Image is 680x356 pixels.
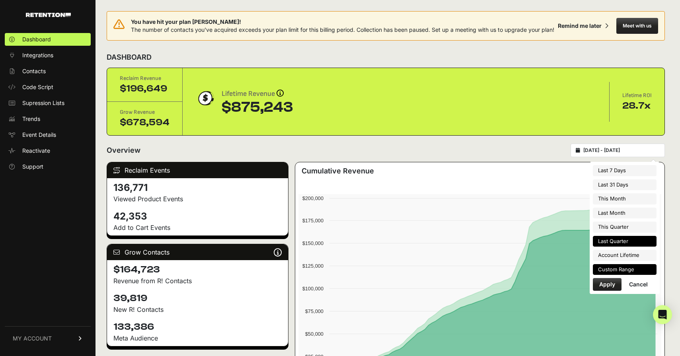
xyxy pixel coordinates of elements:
span: Code Script [22,83,53,91]
a: Dashboard [5,33,91,46]
button: Meet with us [616,18,658,34]
a: Contacts [5,65,91,78]
span: Support [22,163,43,171]
li: This Month [593,193,657,204]
a: Supression Lists [5,97,91,109]
div: Grow Contacts [107,244,288,260]
text: $75,000 [305,308,323,314]
li: Account Lifetime [593,250,657,261]
div: Lifetime Revenue [222,88,293,99]
span: Supression Lists [22,99,64,107]
span: Reactivate [22,147,50,155]
div: Remind me later [558,22,602,30]
a: Integrations [5,49,91,62]
button: Apply [593,278,622,291]
div: $678,594 [120,116,170,129]
div: Meta Audience [113,333,282,343]
div: $196,649 [120,82,170,95]
h4: 39,819 [113,292,282,305]
li: Last Month [593,208,657,219]
span: Trends [22,115,40,123]
li: Last Quarter [593,236,657,247]
text: $175,000 [302,218,323,224]
div: Grow Revenue [120,108,170,116]
text: $50,000 [305,331,323,337]
text: $200,000 [302,195,323,201]
li: This Quarter [593,222,657,233]
span: The number of contacts you've acquired exceeds your plan limit for this billing period. Collectio... [131,26,554,33]
p: New R! Contacts [113,305,282,314]
a: Code Script [5,81,91,93]
p: Viewed Product Events [113,194,282,204]
h4: 133,386 [113,321,282,333]
button: Remind me later [555,19,612,33]
h4: $164,723 [113,263,282,276]
text: $100,000 [302,286,323,292]
button: Cancel [623,278,654,291]
div: Reclaim Events [107,162,288,178]
p: Add to Cart Events [113,223,282,232]
text: $125,000 [302,263,323,269]
span: Event Details [22,131,56,139]
span: You have hit your plan [PERSON_NAME]! [131,18,554,26]
a: Event Details [5,128,91,141]
li: Custom Range [593,264,657,275]
text: $150,000 [302,240,323,246]
a: Support [5,160,91,173]
a: MY ACCOUNT [5,326,91,350]
h2: Overview [107,145,140,156]
img: dollar-coin-05c43ed7efb7bc0c12610022525b4bbbb207c7efeef5aecc26f025e68dcafac9.png [195,88,215,108]
div: Reclaim Revenue [120,74,170,82]
div: Open Intercom Messenger [653,305,672,324]
span: Integrations [22,51,53,59]
span: Dashboard [22,35,51,43]
img: Retention.com [26,13,71,17]
span: Contacts [22,67,46,75]
div: Lifetime ROI [622,91,652,99]
span: MY ACCOUNT [13,335,52,342]
h4: 42,353 [113,210,282,223]
h4: 136,771 [113,181,282,194]
a: Reactivate [5,144,91,157]
a: Trends [5,113,91,125]
h3: Cumulative Revenue [302,165,374,177]
div: 28.7x [622,99,652,112]
h2: DASHBOARD [107,52,152,63]
li: Last 7 Days [593,165,657,176]
li: Last 31 Days [593,179,657,191]
div: $875,243 [222,99,293,115]
p: Revenue from R! Contacts [113,276,282,286]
